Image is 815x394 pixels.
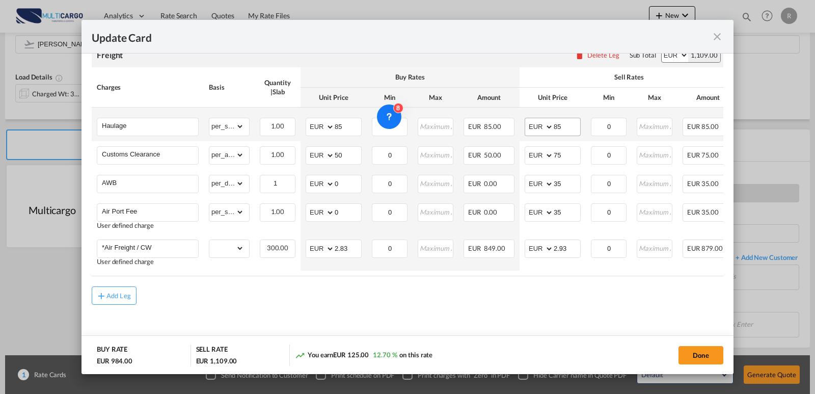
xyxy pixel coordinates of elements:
[711,31,723,43] md-icon: icon-close fg-AAA8AD m-0 pointer
[102,240,198,255] input: Charge Name
[373,204,407,219] input: Minimum Amount
[209,83,250,92] div: Basis
[335,240,361,255] input: 2.83
[688,48,720,62] div: 1,109.00
[106,293,131,299] div: Add Leg
[97,356,132,365] div: EUR 984.00
[97,204,198,219] md-input-container: Air Port Fee
[554,175,580,191] input: 35
[97,118,198,134] md-input-container: Haulage
[592,147,626,162] input: Minimum Amount
[678,346,723,364] button: Done
[196,345,228,356] div: SELL RATE
[97,175,198,191] md-input-container: AWB
[209,118,244,135] select: per_shipment
[687,179,700,188] span: EUR
[554,118,580,134] input: 85
[592,175,626,191] input: Minimum Amount
[632,88,677,108] th: Max
[96,291,106,301] md-icon: icon-plus md-link-fg s20
[271,122,285,130] span: 1.00
[468,179,482,188] span: EUR
[586,88,632,108] th: Min
[271,150,285,159] span: 1.00
[638,175,672,191] input: Maximum Amount
[701,179,719,188] span: 35.00
[419,118,453,134] input: Maximum Amount
[701,151,719,159] span: 75.00
[335,204,361,219] input: 0
[638,118,672,134] input: Maximum Amount
[554,204,580,219] input: 35
[373,175,407,191] input: Minimum Amount
[592,240,626,255] input: Minimum Amount
[554,147,580,162] input: 75
[102,147,198,162] input: Charge Name
[301,88,367,108] th: Unit Price
[592,204,626,219] input: Minimum Amount
[468,244,482,252] span: EUR
[261,175,295,191] input: Quantity
[373,240,407,255] input: Minimum Amount
[196,356,237,365] div: EUR 1,109.00
[97,83,199,92] div: Charges
[373,118,407,134] input: Minimum Amount
[97,240,198,255] md-input-container: *Air Freight / CW
[92,286,137,305] button: Add Leg
[484,244,505,252] span: 849.00
[468,122,482,130] span: EUR
[209,175,244,192] select: per_document
[97,147,198,162] md-input-container: Customs Clearance
[419,175,453,191] input: Maximum Amount
[373,147,407,162] input: Minimum Amount
[554,240,580,255] input: 2.93
[587,51,619,59] div: Delete Leg
[97,49,123,61] div: Freight
[468,208,482,216] span: EUR
[575,50,585,60] md-icon: icon-delete
[458,88,520,108] th: Amount
[306,72,514,82] div: Buy Rates
[630,50,656,60] div: Sub Total
[687,208,700,216] span: EUR
[267,244,288,252] span: 300.00
[677,88,739,108] th: Amount
[335,118,361,134] input: 85
[295,350,305,360] md-icon: icon-trending-up
[484,208,498,216] span: 0.00
[260,78,295,96] div: Quantity | Slab
[687,244,700,252] span: EUR
[102,204,198,219] input: Charge Name
[419,240,453,255] input: Maximum Amount
[295,350,432,361] div: You earn on this rate
[468,151,482,159] span: EUR
[209,147,244,163] select: per_awb
[484,179,498,188] span: 0.00
[335,175,361,191] input: 0
[333,351,369,359] span: EUR 125.00
[271,207,285,216] span: 1.00
[484,122,502,130] span: 85.00
[209,204,244,220] select: per_shipment
[638,240,672,255] input: Maximum Amount
[97,345,127,356] div: BUY RATE
[592,118,626,134] input: Minimum Amount
[575,51,619,59] button: Delete Leg
[419,204,453,219] input: Maximum Amount
[209,240,244,256] select: chargable_weight
[638,204,672,219] input: Maximum Amount
[97,258,199,266] div: User defined charge
[419,147,453,162] input: Maximum Amount
[102,175,198,191] input: Charge Name
[701,208,719,216] span: 35.00
[81,20,733,375] md-dialog: Update Card Port ...
[97,222,199,229] div: User defined charge
[92,30,711,43] div: Update Card
[701,122,719,130] span: 85.00
[638,147,672,162] input: Maximum Amount
[102,118,198,134] input: Charge Name
[367,88,413,108] th: Min
[413,88,458,108] th: Max
[687,151,700,159] span: EUR
[520,88,586,108] th: Unit Price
